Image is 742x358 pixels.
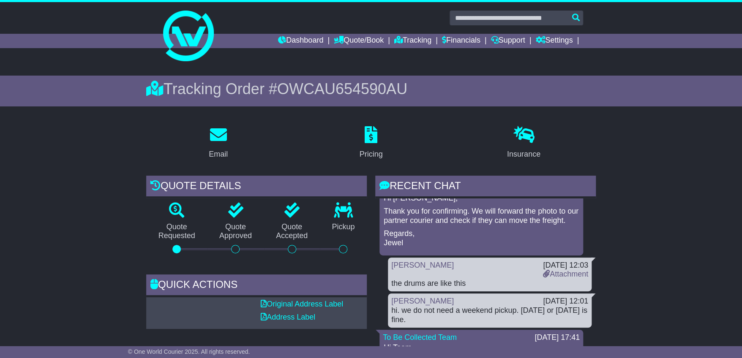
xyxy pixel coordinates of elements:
a: [PERSON_NAME] [391,261,454,269]
a: Original Address Label [261,300,343,308]
div: the drums are like this [391,279,588,288]
span: OWCAU654590AU [277,80,407,98]
a: Settings [535,34,573,48]
p: Hi [PERSON_NAME], [384,194,579,203]
div: [DATE] 17:41 [535,333,580,342]
a: Quote/Book [334,34,384,48]
p: Quote Approved [207,222,264,241]
p: Quote Requested [146,222,207,241]
a: Tracking [394,34,431,48]
div: Quote Details [146,176,367,198]
p: Quote Accepted [264,222,320,241]
div: Tracking Order # [146,80,596,98]
p: Thank you for confirming. We will forward the photo to our partner courier and check if they can ... [384,207,579,225]
a: Insurance [502,123,546,163]
div: [DATE] 12:03 [543,261,588,270]
a: Financials [442,34,480,48]
a: Attachment [543,270,588,278]
div: Quick Actions [146,274,367,297]
p: Hi Team, [384,343,579,353]
p: Regards, Jewel [384,229,579,247]
span: © One World Courier 2025. All rights reserved. [128,348,250,355]
div: Email [209,149,228,160]
a: Pricing [354,123,388,163]
a: Support [491,34,525,48]
div: Pricing [359,149,382,160]
a: Dashboard [278,34,323,48]
a: Email [203,123,233,163]
a: [PERSON_NAME] [391,297,454,305]
div: [DATE] 12:01 [543,297,588,306]
div: hi. we do not need a weekend pickup. [DATE] or [DATE] is fine. [391,306,588,324]
a: Address Label [261,313,315,321]
p: Pickup [320,222,367,232]
div: RECENT CHAT [375,176,596,198]
a: To Be Collected Team [383,333,457,342]
div: Insurance [507,149,540,160]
